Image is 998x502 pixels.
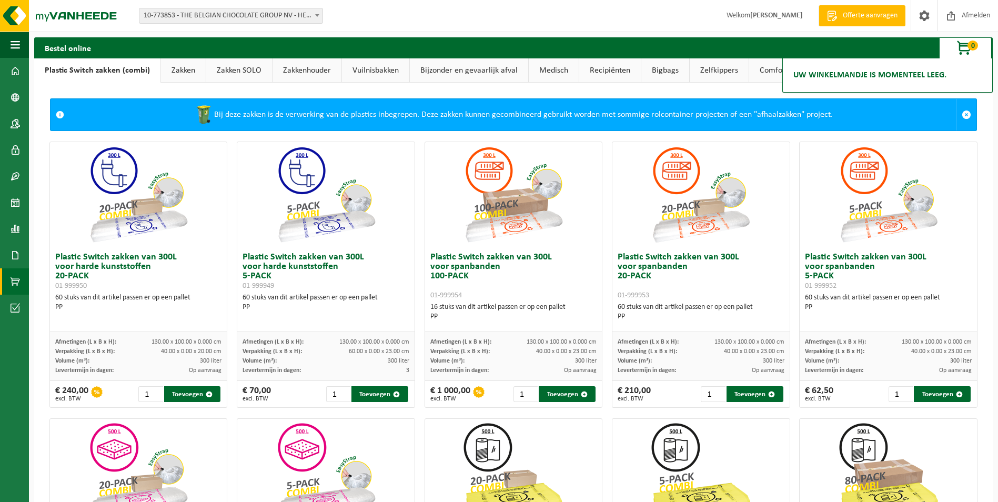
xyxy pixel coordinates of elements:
[243,253,409,290] h3: Plastic Switch zakken van 300L voor harde kunststoffen 5-PACK
[911,348,972,355] span: 40.00 x 0.00 x 23.00 cm
[564,367,597,374] span: Op aanvraag
[914,386,971,402] button: Toevoegen
[618,367,676,374] span: Levertermijn in dagen:
[805,367,863,374] span: Levertermijn in dagen:
[950,358,972,364] span: 300 liter
[55,358,89,364] span: Volume (m³):
[189,367,221,374] span: Op aanvraag
[55,339,116,345] span: Afmetingen (L x B x H):
[139,8,323,24] span: 10-773853 - THE BELGIAN CHOCOLATE GROUP NV - HERENTALS
[193,104,214,125] img: WB-0240-HPE-GN-50.png
[243,396,271,402] span: excl. BTW
[805,303,972,312] div: PP
[138,386,163,402] input: 1
[342,58,409,83] a: Vuilnisbakken
[575,358,597,364] span: 300 liter
[788,64,952,87] h2: Uw winkelmandje is momenteel leeg.
[430,358,465,364] span: Volume (m³):
[618,339,679,345] span: Afmetingen (L x B x H):
[430,348,490,355] span: Verpakking (L x B x H):
[430,386,470,402] div: € 1 000,00
[430,367,489,374] span: Levertermijn in dagen:
[819,5,905,26] a: Offerte aanvragen
[243,303,409,312] div: PP
[539,386,596,402] button: Toevoegen
[349,348,409,355] span: 60.00 x 0.00 x 23.00 cm
[618,303,784,322] div: 60 stuks van dit artikel passen er op een pallet
[805,339,866,345] span: Afmetingen (L x B x H):
[618,396,651,402] span: excl. BTW
[243,367,301,374] span: Levertermijn in dagen:
[618,292,649,299] span: 01-999953
[200,358,221,364] span: 300 liter
[55,348,115,355] span: Verpakking (L x B x H):
[805,396,833,402] span: excl. BTW
[956,99,976,130] a: Sluit melding
[86,142,191,247] img: 01-999950
[55,396,88,402] span: excl. BTW
[805,386,833,402] div: € 62,50
[388,358,409,364] span: 300 liter
[326,386,351,402] input: 1
[805,293,972,312] div: 60 stuks van dit artikel passen er op een pallet
[529,58,579,83] a: Medisch
[69,99,956,130] div: Bij deze zakken is de verwerking van de plastics inbegrepen. Deze zakken kunnen gecombineerd gebr...
[763,358,784,364] span: 300 liter
[273,58,341,83] a: Zakkenhouder
[527,339,597,345] span: 130.00 x 100.00 x 0.000 cm
[243,293,409,312] div: 60 stuks van dit artikel passen er op een pallet
[152,339,221,345] span: 130.00 x 100.00 x 0.000 cm
[243,282,274,290] span: 01-999949
[55,367,114,374] span: Levertermijn in dagen:
[430,339,491,345] span: Afmetingen (L x B x H):
[939,37,992,58] button: 0
[513,386,538,402] input: 1
[618,312,784,322] div: PP
[939,367,972,374] span: Op aanvraag
[690,58,749,83] a: Zelfkippers
[836,142,941,247] img: 01-999952
[161,348,221,355] span: 40.00 x 0.00 x 20.00 cm
[714,339,784,345] span: 130.00 x 100.00 x 0.000 cm
[164,386,221,402] button: Toevoegen
[161,58,206,83] a: Zakken
[406,367,409,374] span: 3
[55,253,222,290] h3: Plastic Switch zakken van 300L voor harde kunststoffen 20-PACK
[410,58,528,83] a: Bijzonder en gevaarlijk afval
[430,312,597,322] div: PP
[55,303,222,312] div: PP
[618,348,677,355] span: Verpakking (L x B x H):
[243,386,271,402] div: € 70,00
[701,386,725,402] input: 1
[805,253,972,290] h3: Plastic Switch zakken van 300L voor spanbanden 5-PACK
[641,58,689,83] a: Bigbags
[902,339,972,345] span: 130.00 x 100.00 x 0.000 cm
[34,58,160,83] a: Plastic Switch zakken (combi)
[339,339,409,345] span: 130.00 x 100.00 x 0.000 cm
[34,37,102,58] h2: Bestel online
[750,12,803,19] strong: [PERSON_NAME]
[805,282,836,290] span: 01-999952
[727,386,783,402] button: Toevoegen
[243,358,277,364] span: Volume (m³):
[430,303,597,322] div: 16 stuks van dit artikel passen er op een pallet
[618,253,784,300] h3: Plastic Switch zakken van 300L voor spanbanden 20-PACK
[752,367,784,374] span: Op aanvraag
[351,386,408,402] button: Toevoegen
[805,348,864,355] span: Verpakking (L x B x H):
[805,358,839,364] span: Volume (m³):
[430,253,597,300] h3: Plastic Switch zakken van 300L voor spanbanden 100-PACK
[430,292,462,299] span: 01-999954
[243,348,302,355] span: Verpakking (L x B x H):
[243,339,304,345] span: Afmetingen (L x B x H):
[579,58,641,83] a: Recipiënten
[889,386,913,402] input: 1
[618,386,651,402] div: € 210,00
[55,293,222,312] div: 60 stuks van dit artikel passen er op een pallet
[724,348,784,355] span: 40.00 x 0.00 x 23.00 cm
[840,11,900,21] span: Offerte aanvragen
[618,358,652,364] span: Volume (m³):
[648,142,753,247] img: 01-999953
[139,8,322,23] span: 10-773853 - THE BELGIAN CHOCOLATE GROUP NV - HERENTALS
[274,142,379,247] img: 01-999949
